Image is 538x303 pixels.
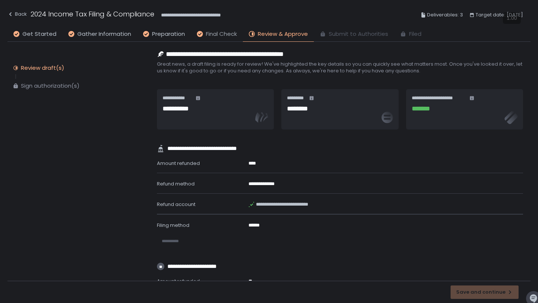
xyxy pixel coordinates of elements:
span: Target date: [DATE] [476,10,523,19]
div: Sign authorization(s) [21,82,80,90]
span: Amount refunded [157,160,200,167]
span: Filing method [157,222,189,229]
span: Refund account [157,201,195,208]
span: Final Check [206,30,237,38]
div: Back [7,10,27,19]
span: Submit to Authorities [329,30,388,38]
span: Great news, a draft filing is ready for review! We've highlighted the key details so you can quic... [157,61,523,74]
span: Review & Approve [258,30,308,38]
h1: 2024 Income Tax Filing & Compliance [31,9,154,19]
span: Preparation [152,30,185,38]
span: Deliverables: 3 [427,10,463,19]
span: Gather Information [77,30,131,38]
span: Refund method [157,180,195,187]
div: Review draft(s) [21,64,64,72]
span: Filed [409,30,421,38]
span: Get Started [22,30,56,38]
span: Amount refunded [157,278,200,285]
button: Back [7,9,27,21]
